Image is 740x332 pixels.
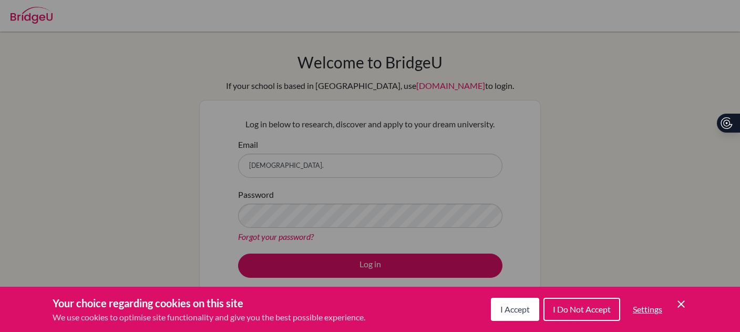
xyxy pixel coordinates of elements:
span: I Do Not Accept [553,304,611,314]
h3: Your choice regarding cookies on this site [53,295,365,311]
p: We use cookies to optimise site functionality and give you the best possible experience. [53,311,365,324]
span: Settings [633,304,662,314]
button: I Do Not Accept [543,298,620,321]
button: Settings [624,299,671,320]
span: I Accept [500,304,530,314]
button: I Accept [491,298,539,321]
button: Save and close [675,298,687,310]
